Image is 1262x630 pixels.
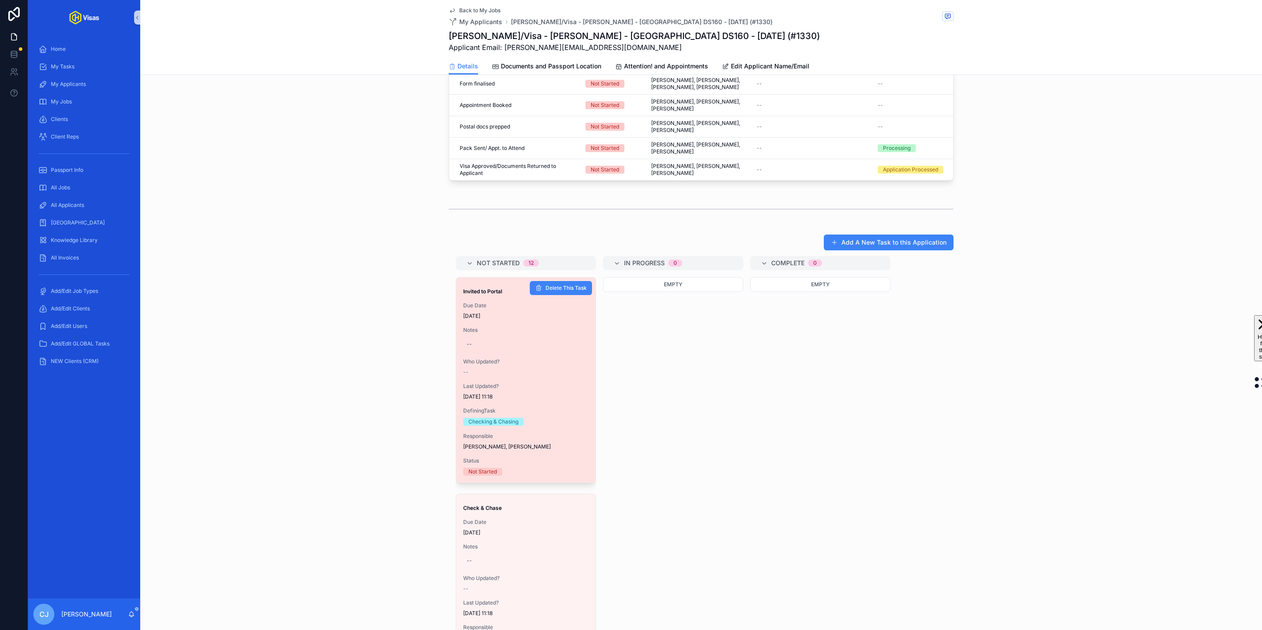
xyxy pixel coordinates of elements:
span: Status [463,457,588,464]
span: Visa Approved/Documents Returned to Applicant [460,163,575,177]
a: Attention! and Appointments [615,58,708,76]
div: 0 [813,260,817,267]
span: [GEOGRAPHIC_DATA] [51,219,105,226]
span: My Tasks [51,63,74,70]
a: Add/Edit Job Types [33,283,135,299]
img: App logo [69,11,99,25]
a: Details [449,58,478,75]
span: Details [457,62,478,71]
span: All Applicants [51,202,84,209]
span: [DATE] 11:18 [463,393,588,400]
span: [PERSON_NAME], [PERSON_NAME], [PERSON_NAME] [651,141,746,155]
span: Who Updated? [463,358,588,365]
a: Add/Edit Clients [33,301,135,317]
a: My Applicants [449,18,502,26]
div: Checking & Chasing [468,418,518,426]
span: Complete [771,259,805,267]
p: [PERSON_NAME] [61,610,112,619]
span: -- [463,585,468,592]
span: Notes [463,327,588,334]
span: -- [878,102,883,109]
span: -- [757,102,762,109]
a: My Applicants [33,76,135,92]
span: Client Reps [51,133,79,140]
span: [PERSON_NAME], [PERSON_NAME], [PERSON_NAME] [651,98,746,112]
a: Passport Info [33,162,135,178]
span: -- [757,80,762,87]
span: Add/Edit Users [51,323,87,330]
span: -- [878,123,883,130]
span: -- [878,80,883,87]
a: Invited to PortalDue Date[DATE]Notes--Who Updated?--Last Updated?[DATE] 11:18DefiningTaskChecking... [456,277,596,483]
span: [PERSON_NAME], [PERSON_NAME], [PERSON_NAME], [PERSON_NAME] [651,77,746,91]
div: 12 [528,260,534,267]
span: Delete This Task [546,285,587,292]
span: Edit Applicant Name/Email [731,62,809,71]
span: NEW Clients (CRM) [51,358,99,365]
span: -- [757,123,762,130]
strong: Check & Chase [463,505,502,511]
span: Add/Edit Job Types [51,288,98,295]
div: -- [467,557,472,564]
span: [PERSON_NAME], [PERSON_NAME], [PERSON_NAME] [651,163,746,177]
a: Client Reps [33,129,135,145]
span: Knowledge Library [51,237,98,244]
a: Documents and Passport Location [492,58,601,76]
a: Add/Edit Users [33,318,135,334]
span: Documents and Passport Location [501,62,601,71]
span: My Applicants [51,81,86,88]
span: -- [757,145,762,152]
div: Application Processed [883,166,938,174]
div: Not Started [591,166,619,174]
span: All Invoices [51,254,79,261]
span: Pack Sent/ Appt. to Attend [460,145,525,152]
span: My Applicants [459,18,502,26]
span: Responsible [463,433,588,440]
div: -- [467,341,472,348]
span: Passport Info [51,167,83,174]
span: Not Started [477,259,520,267]
span: Last Updated? [463,599,588,606]
a: Home [33,41,135,57]
span: [DATE] [463,529,588,536]
h1: [PERSON_NAME]/Visa - [PERSON_NAME] - [GEOGRAPHIC_DATA] DS160 - [DATE] (#1330) [449,30,820,42]
a: All Invoices [33,250,135,266]
div: Not Started [591,123,619,131]
a: NEW Clients (CRM) [33,353,135,369]
button: Delete This Task [530,281,592,295]
a: Edit Applicant Name/Email [722,58,809,76]
strong: Invited to Portal [463,288,502,295]
span: Form finalised [460,80,495,87]
span: -- [757,166,762,173]
div: Not Started [591,144,619,152]
div: Processing [883,144,911,152]
span: All Jobs [51,184,70,191]
span: Empty [811,281,830,288]
span: [PERSON_NAME], [PERSON_NAME] [463,443,588,450]
span: Applicant Email: [PERSON_NAME][EMAIL_ADDRESS][DOMAIN_NAME] [449,42,820,53]
span: Add/Edit GLOBAL Tasks [51,340,110,347]
a: My Tasks [33,59,135,75]
div: Not Started [591,101,619,109]
span: In Progress [624,259,665,267]
div: 0 [674,260,677,267]
a: All Applicants [33,197,135,213]
a: [PERSON_NAME]/Visa - [PERSON_NAME] - [GEOGRAPHIC_DATA] DS160 - [DATE] (#1330) [511,18,773,26]
div: Not Started [468,468,497,476]
a: Knowledge Library [33,232,135,248]
a: [GEOGRAPHIC_DATA] [33,215,135,231]
span: [DATE] 11:18 [463,610,588,617]
a: My Jobs [33,94,135,110]
span: Due Date [463,519,588,526]
a: Add/Edit GLOBAL Tasks [33,336,135,352]
span: Due Date [463,302,588,309]
span: Clients [51,116,68,123]
span: Back to My Jobs [459,7,500,14]
button: Add A New Task to this Application [824,235,954,250]
span: Add/Edit Clients [51,305,90,312]
span: [DATE] [463,313,588,320]
span: Last Updated? [463,383,588,390]
span: [PERSON_NAME], [PERSON_NAME], [PERSON_NAME] [651,120,746,134]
